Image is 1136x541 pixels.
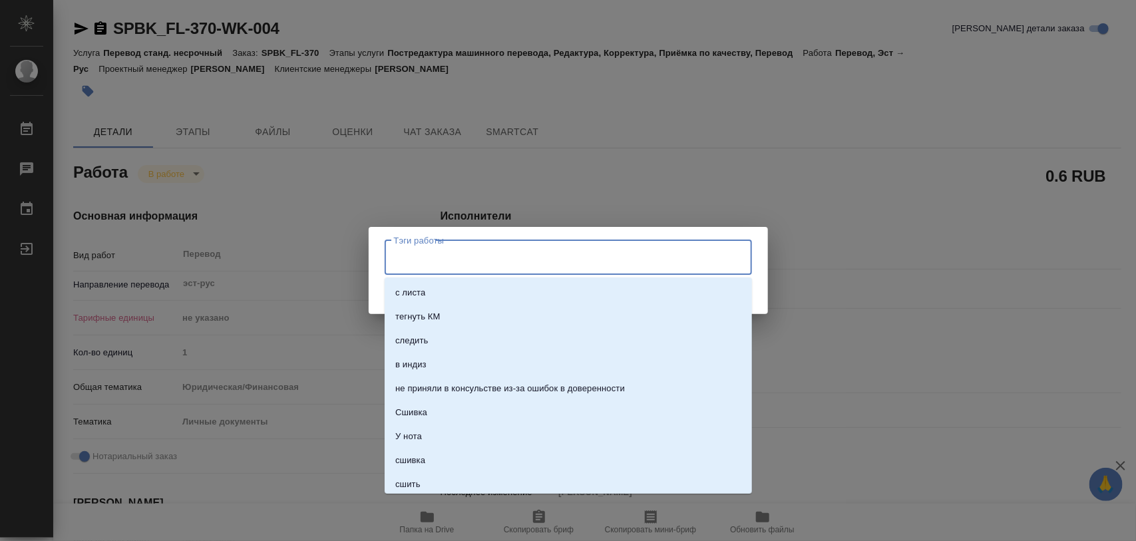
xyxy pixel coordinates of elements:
[395,478,421,491] p: сшить
[395,286,425,299] p: с листа
[395,454,425,467] p: сшивка
[395,358,427,371] p: в индиз
[395,382,625,395] p: не приняли в консульстве из-за ошибок в доверенности
[395,310,440,323] p: тегнуть КМ
[395,334,428,347] p: следить
[395,406,427,419] p: Сшивка
[395,430,422,443] p: У нота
